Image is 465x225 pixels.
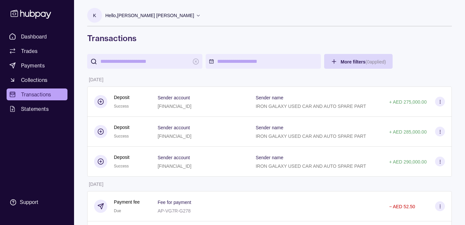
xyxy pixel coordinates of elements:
button: More filters(0applied) [324,54,393,69]
span: Transactions [21,90,51,98]
p: K [93,12,96,19]
span: Collections [21,76,47,84]
span: Trades [21,47,38,55]
a: Transactions [7,88,67,100]
p: Sender account [158,155,190,160]
span: Due [114,209,121,213]
a: Support [7,195,67,209]
p: [FINANCIAL_ID] [158,134,192,139]
span: More filters [341,59,386,64]
p: − AED 52.50 [389,204,415,209]
div: Support [20,199,38,206]
p: + AED 290,000.00 [389,159,426,164]
span: Payments [21,62,45,69]
a: Statements [7,103,67,115]
h1: Transactions [87,33,452,43]
p: IRON GALAXY USED CAR AND AUTO SPARE PART [256,163,366,169]
p: Payment fee [114,198,140,206]
span: Success [114,104,129,109]
p: Deposit [114,124,129,131]
p: [FINANCIAL_ID] [158,104,192,109]
p: Hello, [PERSON_NAME] [PERSON_NAME] [105,12,194,19]
p: Fee for payment [158,200,191,205]
p: Sender name [256,155,283,160]
a: Dashboard [7,31,67,42]
p: Sender account [158,125,190,130]
span: Success [114,134,129,138]
span: Success [114,164,129,168]
a: Collections [7,74,67,86]
p: [DATE] [89,182,103,187]
a: Trades [7,45,67,57]
p: AP-VG7R-G278 [158,208,191,213]
a: Payments [7,60,67,71]
p: Sender name [256,125,283,130]
p: [FINANCIAL_ID] [158,163,192,169]
p: [DATE] [89,77,103,82]
p: Deposit [114,94,129,101]
p: IRON GALAXY USED CAR AND AUTO SPARE PART [256,104,366,109]
p: Sender name [256,95,283,100]
span: Statements [21,105,49,113]
p: IRON GALAXY USED CAR AND AUTO SPARE PART [256,134,366,139]
p: ( 0 applied) [365,59,386,64]
p: + AED 275,000.00 [389,99,426,105]
input: search [100,54,189,69]
p: + AED 285,000.00 [389,129,426,135]
span: Dashboard [21,33,47,40]
p: Deposit [114,154,129,161]
p: Sender account [158,95,190,100]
